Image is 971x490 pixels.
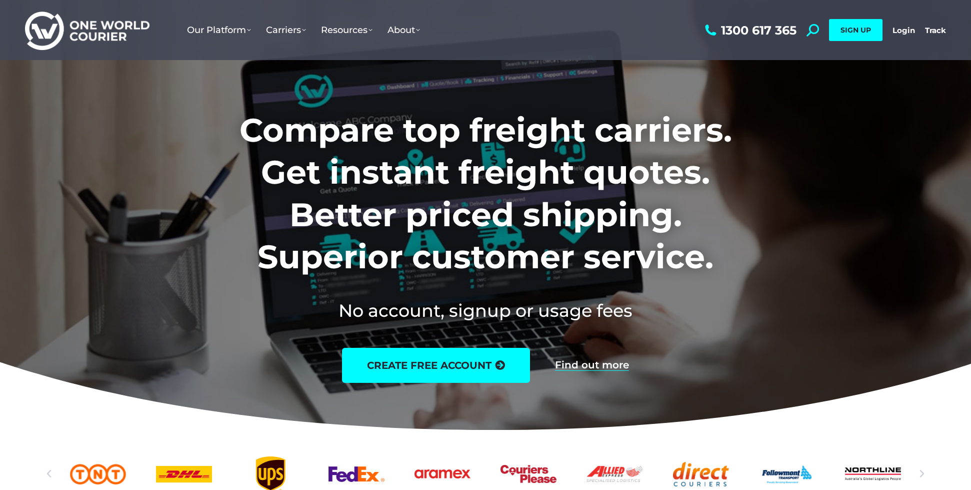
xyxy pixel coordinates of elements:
[829,19,882,41] a: SIGN UP
[266,25,306,36] span: Carriers
[25,10,149,51] img: One World Courier
[179,15,258,46] a: Our Platform
[258,15,313,46] a: Carriers
[380,15,427,46] a: About
[892,26,915,35] a: Login
[925,26,946,35] a: Track
[313,15,380,46] a: Resources
[555,360,629,371] a: Find out more
[342,348,530,383] a: create free account
[387,25,420,36] span: About
[702,24,796,37] a: 1300 617 365
[173,298,798,323] h2: No account, signup or usage fees
[840,26,871,35] span: SIGN UP
[173,109,798,278] h1: Compare top freight carriers. Get instant freight quotes. Better priced shipping. Superior custom...
[187,25,251,36] span: Our Platform
[321,25,372,36] span: Resources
